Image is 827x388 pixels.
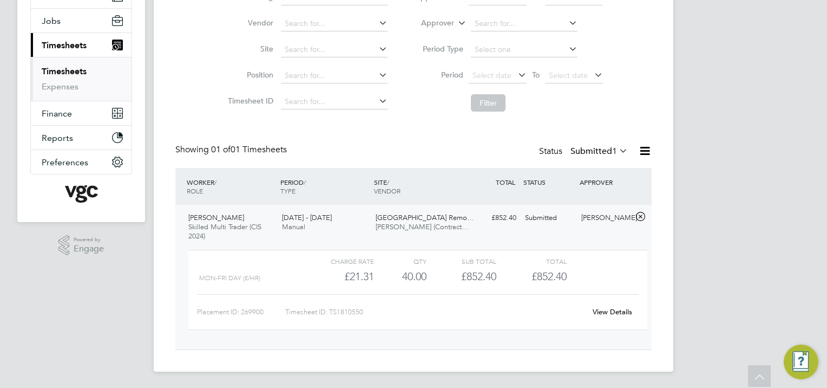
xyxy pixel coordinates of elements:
[74,244,104,254] span: Engage
[282,213,332,222] span: [DATE] - [DATE]
[374,255,426,268] div: QTY
[496,178,515,186] span: TOTAL
[593,307,632,316] a: View Details
[214,178,216,186] span: /
[464,209,521,227] div: £852.40
[415,70,463,80] label: Period
[188,222,261,241] span: Skilled Multi Trader (CIS 2024)
[577,172,633,192] div: APPROVER
[31,33,132,57] button: Timesheets
[282,222,305,231] span: Manual
[281,16,388,31] input: Search for...
[521,209,577,227] div: Submitted
[197,303,285,321] div: Placement ID: 269900
[471,42,577,57] input: Select one
[74,235,104,244] span: Powered by
[405,18,454,29] label: Approver
[281,94,388,109] input: Search for...
[65,185,98,203] img: vgcgroup-logo-retina.png
[199,274,260,282] span: Mon-Fri Day (£/HR)
[31,101,132,125] button: Finance
[42,66,87,76] a: Timesheets
[31,57,132,101] div: Timesheets
[549,70,588,80] span: Select date
[426,255,496,268] div: Sub Total
[225,18,273,28] label: Vendor
[426,268,496,286] div: £852.40
[285,303,586,321] div: Timesheet ID: TS1810550
[529,68,543,82] span: To
[472,70,511,80] span: Select date
[225,70,273,80] label: Position
[30,185,132,203] a: Go to home page
[376,222,469,231] span: [PERSON_NAME] (Contract…
[304,268,374,286] div: £21.31
[187,186,203,195] span: ROLE
[784,345,818,379] button: Engage Resource Center
[376,213,474,222] span: [GEOGRAPHIC_DATA] Remo…
[415,44,463,54] label: Period Type
[211,144,231,155] span: 01 of
[184,172,278,201] div: WORKER
[371,172,465,201] div: SITE
[175,144,289,156] div: Showing
[188,213,244,222] span: [PERSON_NAME]
[31,9,132,33] button: Jobs
[612,146,617,157] span: 1
[225,96,273,106] label: Timesheet ID
[281,42,388,57] input: Search for...
[387,178,389,186] span: /
[42,133,73,143] span: Reports
[570,146,628,157] label: Submitted
[521,172,577,192] div: STATUS
[58,235,104,256] a: Powered byEngage
[531,270,567,283] span: £852.40
[42,81,78,92] a: Expenses
[471,94,506,112] button: Filter
[374,268,426,286] div: 40.00
[304,178,306,186] span: /
[211,144,287,155] span: 01 Timesheets
[31,126,132,150] button: Reports
[281,68,388,83] input: Search for...
[42,157,88,167] span: Preferences
[374,186,401,195] span: VENDOR
[496,255,566,268] div: Total
[225,44,273,54] label: Site
[304,255,374,268] div: Charge rate
[280,186,296,195] span: TYPE
[278,172,371,201] div: PERIOD
[42,16,61,26] span: Jobs
[577,209,633,227] div: [PERSON_NAME]
[471,16,577,31] input: Search for...
[31,150,132,174] button: Preferences
[42,40,87,50] span: Timesheets
[539,144,630,159] div: Status
[42,108,72,119] span: Finance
